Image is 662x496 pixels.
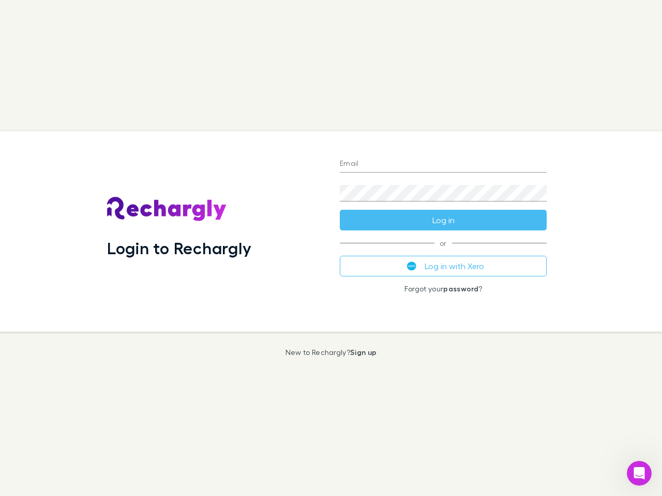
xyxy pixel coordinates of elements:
img: Xero's logo [407,261,416,271]
a: Sign up [350,348,377,357]
span: or [340,243,547,243]
button: Log in with Xero [340,256,547,276]
button: Log in [340,210,547,230]
p: Forgot your ? [340,285,547,293]
p: New to Rechargly? [285,348,377,357]
img: Rechargly's Logo [107,197,227,222]
iframe: Intercom live chat [627,461,652,486]
a: password [443,284,478,293]
h1: Login to Rechargly [107,238,251,258]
